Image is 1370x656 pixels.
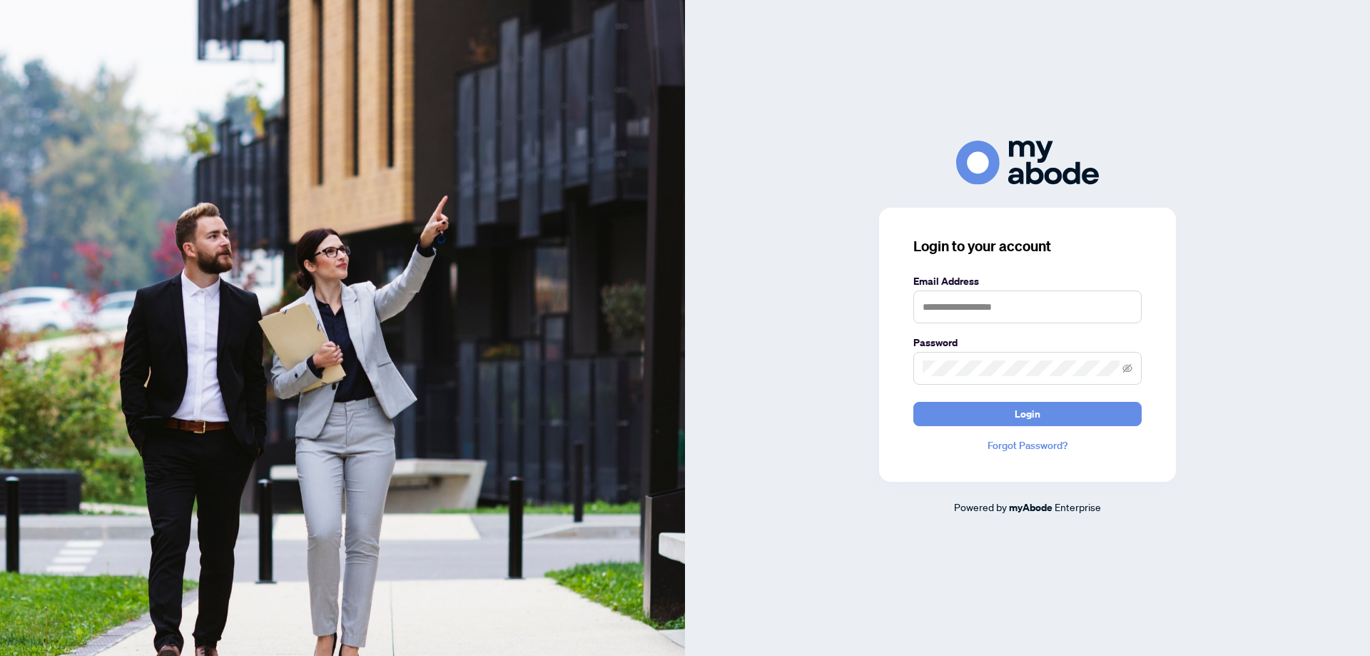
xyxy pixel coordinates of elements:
[956,141,1099,184] img: ma-logo
[1122,363,1132,373] span: eye-invisible
[1009,500,1052,515] a: myAbode
[1015,403,1040,425] span: Login
[1055,500,1101,513] span: Enterprise
[913,273,1142,289] label: Email Address
[954,500,1007,513] span: Powered by
[913,438,1142,453] a: Forgot Password?
[913,335,1142,350] label: Password
[913,402,1142,426] button: Login
[913,236,1142,256] h3: Login to your account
